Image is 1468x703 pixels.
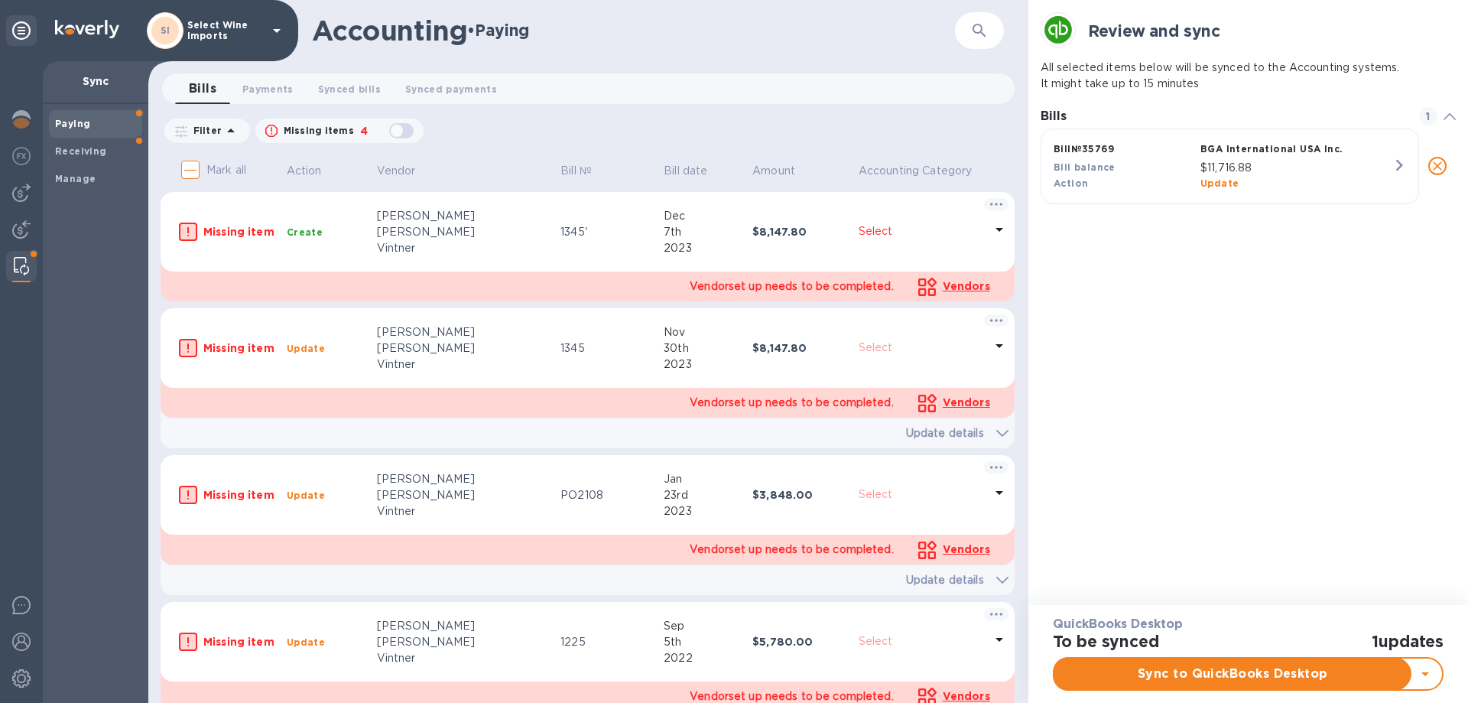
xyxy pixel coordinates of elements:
p: Missing item [203,487,274,503]
p: 1345' [560,224,651,240]
span: Bill № [560,163,612,179]
div: [PERSON_NAME] [377,618,549,634]
p: Vendor set up needs to be completed. [690,395,894,411]
div: 5th [664,634,740,650]
div: grid [1041,129,1456,205]
span: Vendor [377,163,436,179]
div: 23rd [664,487,740,503]
b: SI [161,24,171,36]
p: Mark all [206,162,246,178]
div: 7th [664,224,740,240]
div: [PERSON_NAME] [377,340,549,356]
p: Accounting Category [859,163,973,179]
h2: To be synced [1053,632,1159,651]
span: Sync to QuickBooks Desktop [1067,665,1399,683]
div: Sep [664,618,740,634]
div: [PERSON_NAME] [377,634,549,650]
div: Vintner [377,240,549,256]
p: Action [287,163,322,179]
span: Vendors [943,280,990,292]
div: Nov [664,324,740,340]
img: Logo [55,20,119,38]
h3: QuickBooks Desktop [1053,617,1444,632]
button: Sync to QuickBooks Desktop [1054,659,1411,689]
b: Bills [1041,109,1067,123]
b: Receiving [55,145,107,157]
p: Filter [187,124,222,137]
span: Synced payments [405,81,497,97]
span: Synced bills [318,81,381,97]
b: Paying [55,118,90,129]
h2: 1 updates [1372,632,1444,651]
p: Select [859,223,984,239]
b: Bill balance [1054,161,1116,173]
b: Action [1054,177,1088,189]
button: Missing items4 [255,119,424,143]
div: Bills 1 [1041,104,1456,129]
b: Create [287,226,323,238]
div: [PERSON_NAME] [377,224,549,240]
p: Missing items [284,124,354,138]
p: Update details [906,425,984,441]
span: Amount [752,163,815,179]
b: Update [1200,177,1239,189]
span: Bills [189,78,216,99]
p: Select [859,633,984,649]
p: Update details [906,572,984,588]
h2: • Paying [467,21,529,40]
b: Manage [55,173,96,184]
p: Vendor [377,163,416,179]
span: Action [287,163,342,179]
span: Payments [242,81,294,97]
b: Update [287,343,325,354]
span: Vendors [943,543,990,555]
div: Dec [664,208,740,224]
p: 1345 [560,340,651,356]
div: 30th [664,340,740,356]
b: Update [287,636,325,648]
div: Unpin categories [6,15,37,46]
span: Vendors [943,690,990,702]
p: 4 [360,123,368,139]
b: $5,780.00 [752,636,813,648]
div: 2023 [664,240,740,256]
span: Accounting Category [859,163,992,179]
p: PO2108 [560,487,651,503]
b: BGA International USA Inc. [1200,143,1343,155]
b: 1 [1426,110,1430,122]
p: Select [859,340,984,356]
p: Bill № [560,163,592,179]
button: Bill№35769BGA International USA Inc.Bill balance$11,716.88ActionUpdate [1041,129,1419,204]
b: $8,147.80 [752,226,807,238]
div: 2023 [664,356,740,373]
p: Select [859,487,984,503]
div: [PERSON_NAME] [377,208,549,224]
div: Vintner [377,356,549,373]
p: $11,716.88 [1200,160,1406,176]
p: Bill date [664,163,707,179]
p: Vendor set up needs to be completed. [690,278,894,295]
p: All selected items below will be synced to the Accounting systems. It might take up to 15 minutes [1041,60,1456,92]
b: Update [287,490,325,501]
p: Missing item [203,634,274,649]
p: 1225 [560,634,651,650]
h1: Accounting [312,15,467,47]
p: Vendor set up needs to be completed. [690,542,894,558]
span: Bill date [664,163,727,179]
div: 2022 [664,650,740,666]
p: Missing item [203,224,274,239]
div: Vintner [377,650,549,666]
div: [PERSON_NAME] [377,487,549,503]
b: $8,147.80 [752,342,807,354]
b: $3,848.00 [752,489,813,501]
p: Amount [752,163,795,179]
div: [PERSON_NAME] [377,324,549,340]
div: Jan [664,471,740,487]
div: [PERSON_NAME] [377,471,549,487]
b: Bill № 35769 [1054,143,1114,155]
button: close [1419,148,1456,184]
div: 2023 [664,503,740,519]
b: Review and sync [1088,21,1220,41]
span: Vendors [943,396,990,408]
img: Foreign exchange [12,147,31,165]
